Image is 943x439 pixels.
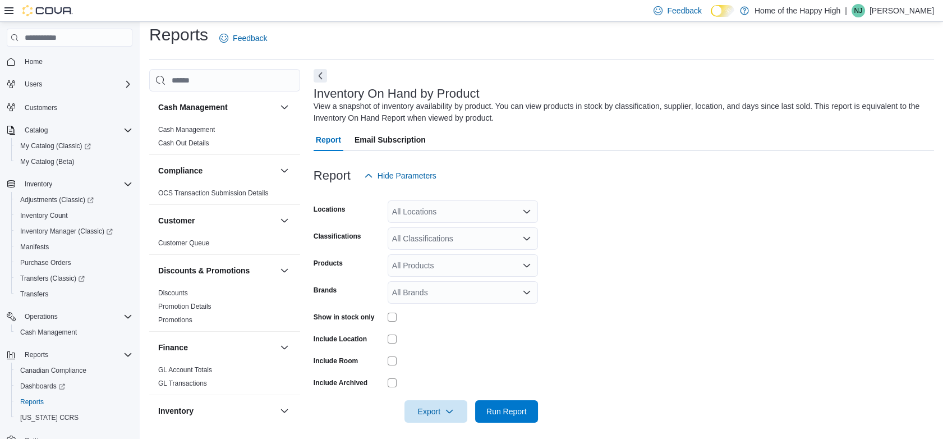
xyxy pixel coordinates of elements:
span: NJ [854,4,863,17]
button: Reports [2,347,137,363]
a: Promotion Details [158,303,211,310]
button: Customer [278,214,291,227]
span: Inventory Count [20,211,68,220]
span: Catalog [25,126,48,135]
span: Cash Management [158,125,215,134]
span: Purchase Orders [16,256,132,269]
button: Canadian Compliance [11,363,137,378]
button: Finance [158,342,275,353]
button: Open list of options [522,207,531,216]
span: Reports [25,350,48,359]
span: Manifests [20,243,49,251]
label: Include Location [314,335,367,344]
h3: Report [314,169,351,182]
span: Canadian Compliance [16,364,132,377]
label: Locations [314,205,346,214]
h1: Reports [149,24,208,46]
a: Inventory Manager (Classic) [11,223,137,239]
label: Classifications [314,232,361,241]
span: Cash Out Details [158,139,209,148]
button: Reports [20,348,53,362]
a: Promotions [158,316,192,324]
span: Users [25,80,42,89]
h3: Discounts & Promotions [158,265,250,276]
button: Inventory [20,177,57,191]
h3: Compliance [158,165,203,176]
a: Adjustments (Classic) [11,192,137,208]
a: Customer Queue [158,239,209,247]
span: Reports [16,395,132,409]
label: Show in stock only [314,313,375,322]
button: Inventory [278,404,291,418]
span: Users [20,77,132,91]
span: Report [316,129,341,151]
button: Operations [20,310,62,323]
span: [US_STATE] CCRS [20,413,79,422]
button: Discounts & Promotions [278,264,291,277]
button: Compliance [158,165,275,176]
p: | [845,4,847,17]
button: Finance [278,341,291,354]
button: Export [404,400,467,423]
span: Feedback [667,5,701,16]
a: Manifests [16,240,53,254]
button: [US_STATE] CCRS [11,410,137,426]
span: Transfers [16,287,132,301]
button: Cash Management [11,324,137,340]
button: Customer [158,215,275,226]
button: Open list of options [522,288,531,297]
span: Email Subscription [355,129,426,151]
button: My Catalog (Beta) [11,154,137,170]
a: Cash Management [158,126,215,134]
span: Transfers (Classic) [16,272,132,285]
button: Cash Management [158,102,275,113]
button: Inventory [2,176,137,192]
a: Canadian Compliance [16,364,91,377]
p: [PERSON_NAME] [870,4,934,17]
span: My Catalog (Classic) [20,141,91,150]
button: Open list of options [522,234,531,243]
h3: Inventory [158,405,194,417]
span: Customers [25,103,57,112]
input: Dark Mode [711,5,734,17]
span: Transfers [20,290,48,299]
a: Dashboards [16,379,70,393]
span: Home [20,54,132,68]
a: [US_STATE] CCRS [16,411,83,424]
span: Inventory Manager (Classic) [20,227,113,236]
a: Feedback [215,27,272,49]
a: GL Account Totals [158,366,212,374]
span: Discounts [158,289,188,298]
a: Inventory Manager (Classic) [16,225,117,238]
span: Dashboards [16,379,132,393]
h3: Customer [158,215,195,226]
a: Transfers (Classic) [11,271,137,286]
button: Reports [11,394,137,410]
button: Manifests [11,239,137,255]
span: Promotions [158,315,192,324]
span: Customers [20,100,132,114]
div: Cash Management [149,123,300,154]
button: Compliance [278,164,291,177]
span: GL Transactions [158,379,207,388]
span: Export [411,400,461,423]
span: Home [25,57,43,66]
p: Home of the Happy High [755,4,840,17]
span: Canadian Compliance [20,366,86,375]
span: Run Report [486,406,527,417]
a: Customers [20,101,62,115]
span: Inventory [25,180,52,189]
button: Customers [2,99,137,115]
span: Feedback [233,33,267,44]
button: Catalog [2,122,137,138]
button: Purchase Orders [11,255,137,271]
label: Include Room [314,356,358,365]
span: Inventory [20,177,132,191]
a: Cash Out Details [158,139,209,147]
span: My Catalog (Classic) [16,139,132,153]
button: Open list of options [522,261,531,270]
div: Compliance [149,186,300,204]
div: Discounts & Promotions [149,286,300,331]
button: Catalog [20,124,52,137]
